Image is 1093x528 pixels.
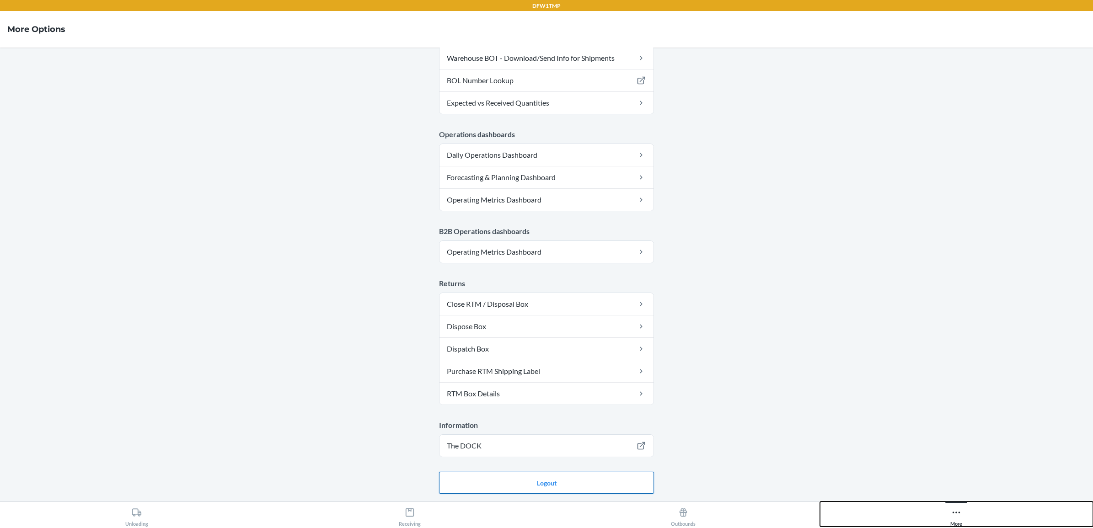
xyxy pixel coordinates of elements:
[439,278,654,289] p: Returns
[439,129,654,140] p: Operations dashboards
[546,501,820,527] button: Outbounds
[399,504,421,527] div: Receiving
[532,2,561,10] p: DFW1TMP
[439,166,654,188] a: Forecasting & Planning Dashboard
[439,69,654,91] a: BOL Number Lookup
[439,435,654,457] a: The DOCK
[439,189,654,211] a: Operating Metrics Dashboard
[125,504,148,527] div: Unloading
[950,504,962,527] div: More
[439,144,654,166] a: Daily Operations Dashboard
[273,501,547,527] button: Receiving
[439,383,654,405] a: RTM Box Details
[439,420,654,431] p: Information
[439,338,654,360] a: Dispatch Box
[439,241,654,263] a: Operating Metrics Dashboard
[7,23,65,35] h4: More Options
[439,92,654,114] a: Expected vs Received Quantities
[671,504,696,527] div: Outbounds
[439,226,654,237] p: B2B Operations dashboards
[439,315,654,337] a: Dispose Box
[439,360,654,382] a: Purchase RTM Shipping Label
[439,293,654,315] a: Close RTM / Disposal Box
[439,472,654,494] button: Logout
[439,47,654,69] a: Warehouse BOT - Download/Send Info for Shipments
